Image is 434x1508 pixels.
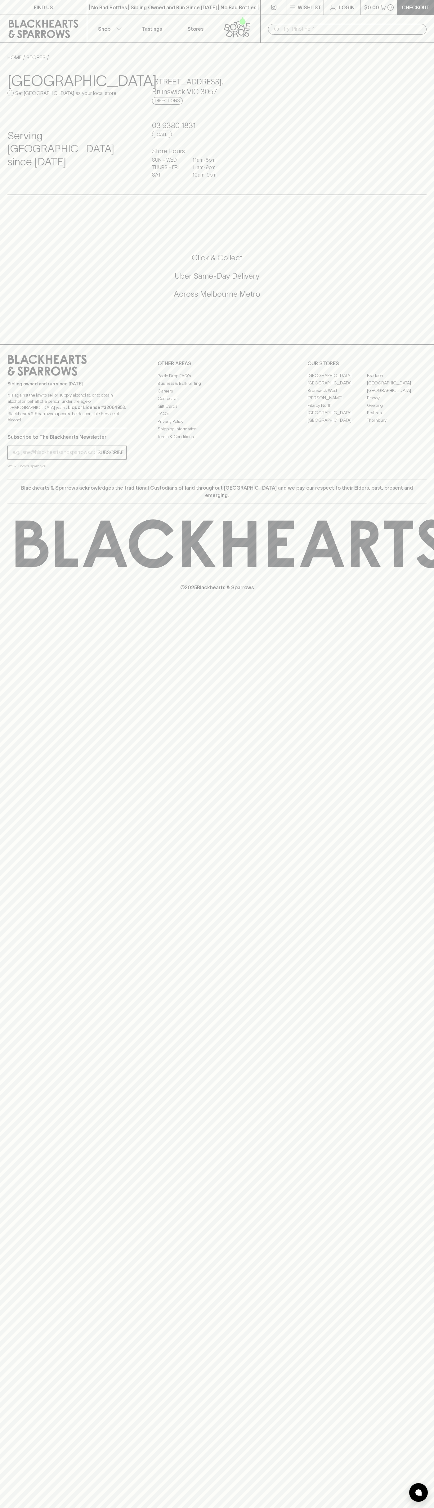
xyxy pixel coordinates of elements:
[7,433,127,441] p: Subscribe to The Blackhearts Newsletter
[152,131,172,138] a: Call
[307,387,367,394] a: Brunswick West
[367,387,427,394] a: [GEOGRAPHIC_DATA]
[158,387,277,395] a: Careers
[158,360,277,367] p: OTHER AREAS
[158,425,277,433] a: Shipping Information
[12,484,422,499] p: Blackhearts & Sparrows acknowledges the traditional Custodians of land throughout [GEOGRAPHIC_DAT...
[307,409,367,417] a: [GEOGRAPHIC_DATA]
[26,55,46,60] a: STORES
[130,15,174,43] a: Tastings
[339,4,355,11] p: Login
[158,418,277,425] a: Privacy Policy
[367,379,427,387] a: [GEOGRAPHIC_DATA]
[152,171,183,178] p: SAT
[415,1489,422,1496] img: bubble-icon
[152,156,183,164] p: SUN - WED
[98,25,110,33] p: Shop
[158,433,277,440] a: Terms & Conditions
[307,402,367,409] a: Fitzroy North
[367,394,427,402] a: Fitzroy
[367,409,427,417] a: Prahran
[15,89,116,97] p: Set [GEOGRAPHIC_DATA] as your local store
[68,405,125,410] strong: Liquor License #32064953
[158,402,277,410] a: Gift Cards
[367,372,427,379] a: Braddon
[7,289,427,299] h5: Across Melbourne Metro
[367,402,427,409] a: Geelong
[298,4,321,11] p: Wishlist
[98,449,124,456] p: SUBSCRIBE
[7,228,427,332] div: Call to action block
[174,15,217,43] a: Stores
[7,129,137,168] h4: Serving [GEOGRAPHIC_DATA] since [DATE]
[158,372,277,379] a: Bottle Drop FAQ's
[87,15,131,43] button: Shop
[158,380,277,387] a: Business & Bulk Gifting
[7,72,137,89] h3: [GEOGRAPHIC_DATA]
[152,146,282,156] h6: Store Hours
[7,392,127,423] p: It is against the law to sell or supply alcohol to, or to obtain alcohol on behalf of a person un...
[152,97,183,105] a: Directions
[7,253,427,263] h5: Click & Collect
[152,77,282,97] h5: [STREET_ADDRESS] , Brunswick VIC 3057
[152,164,183,171] p: THURS - FRI
[364,4,379,11] p: $0.00
[12,447,95,457] input: e.g. jane@blackheartsandsparrows.com.au
[95,446,126,459] button: SUBSCRIBE
[307,417,367,424] a: [GEOGRAPHIC_DATA]
[7,55,22,60] a: HOME
[192,171,223,178] p: 10am - 9pm
[152,121,282,131] h5: 03 9380 1831
[367,417,427,424] a: Thornbury
[307,360,427,367] p: OUR STORES
[187,25,204,33] p: Stores
[307,379,367,387] a: [GEOGRAPHIC_DATA]
[142,25,162,33] p: Tastings
[307,394,367,402] a: [PERSON_NAME]
[192,156,223,164] p: 11am - 8pm
[7,381,127,387] p: Sibling owned and run since [DATE]
[402,4,430,11] p: Checkout
[283,24,422,34] input: Try "Pinot noir"
[389,6,392,9] p: 0
[34,4,53,11] p: FIND US
[7,463,127,469] p: We will never spam you
[158,410,277,418] a: FAQ's
[7,271,427,281] h5: Uber Same-Day Delivery
[192,164,223,171] p: 11am - 9pm
[158,395,277,402] a: Contact Us
[307,372,367,379] a: [GEOGRAPHIC_DATA]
